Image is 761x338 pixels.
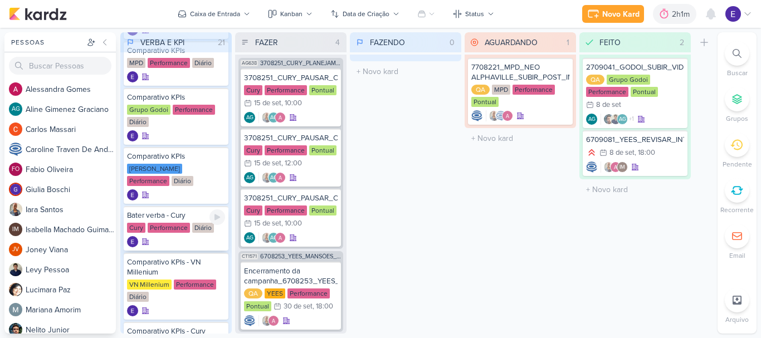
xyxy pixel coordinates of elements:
div: QA [471,85,490,95]
div: Colaboradores: Iara Santos, Alessandra Gomes, Isabella Machado Guimarães [601,161,628,173]
div: Prioridade Alta [586,147,597,158]
p: AG [270,236,277,241]
img: Iara Santos [261,232,272,243]
div: Criador(a): Caroline Traven De Andrade [471,110,482,121]
div: 2 [675,37,689,48]
img: Caroline Traven De Andrade [244,315,255,326]
span: 6708253_YEES_MANSÕES_SUBIR_PEÇAS_CAMPANHA [260,253,341,259]
div: Performance [265,85,307,95]
div: Colaboradores: Iara Santos, Aline Gimenez Graciano, Alessandra Gomes [258,112,286,123]
img: Alessandra Gomes [610,161,621,173]
div: QA [244,288,262,298]
div: Diário [192,58,214,68]
img: Caroline Traven De Andrade [586,161,597,173]
div: L e v y P e s s o a [26,264,116,276]
div: Pontual [631,87,658,97]
div: G i u l i a B o s c h i [26,184,116,195]
div: Ligar relógio [209,209,225,225]
div: Criador(a): Eduardo Quaresma [127,71,138,82]
div: M a r i a n a A m o r i m [26,304,116,316]
input: + Novo kard [467,130,574,146]
div: Performance [174,280,216,290]
div: 7708221_MPD_NEO ALPHAVILLE_SUBIR_POST_IMPULSIONAMENTO_META_ADS [471,62,569,82]
div: Performance [148,223,190,233]
img: Carlos Massari [9,123,22,136]
div: Aline Gimenez Graciano [244,172,255,183]
div: F a b i o O l i v e i r a [26,164,116,175]
div: MPD [127,58,145,68]
div: Colaboradores: Iara Santos, Aline Gimenez Graciano, Alessandra Gomes [258,172,286,183]
div: Criador(a): Eduardo Quaresma [127,305,138,316]
div: , 18:00 [313,303,333,310]
span: AG638 [241,60,258,66]
p: Email [729,251,745,261]
div: YEES [265,288,285,298]
div: 4 [331,37,344,48]
div: , 10:00 [281,220,302,227]
div: 0 [445,37,459,48]
div: Criador(a): Aline Gimenez Graciano [244,112,255,123]
div: Criador(a): Caroline Traven De Andrade [244,315,255,326]
div: Criador(a): Eduardo Quaresma [127,130,138,141]
div: Aline Gimenez Graciano [268,232,279,243]
div: Joney Viana [9,243,22,256]
img: Eduardo Quaresma [127,130,138,141]
div: 15 de set [254,220,281,227]
img: Eduardo Quaresma [127,236,138,247]
span: CT1571 [241,253,258,259]
button: Novo Kard [582,5,644,23]
p: AG [12,106,20,112]
div: Performance [148,58,190,68]
div: Aline Gimenez Graciano [268,112,279,123]
div: Pontual [309,85,336,95]
div: 2709041_GODOI_SUBIR_VIDEO_VITAL [586,62,684,72]
img: Alessandra Gomes [275,232,286,243]
div: N e l i t o J u n i o r [26,324,116,336]
img: Caroline Traven De Andrade [9,143,22,156]
div: Performance [586,87,628,97]
div: 8 de set [596,101,621,109]
div: Performance [173,105,215,115]
div: 3708251_CURY_PAUSAR_CAMPANHA_DIA"C"_TIKTOK [244,133,338,143]
p: AG [246,236,253,241]
img: Mariana Amorim [9,303,22,316]
div: Isabella Machado Guimarães [9,223,22,236]
div: 15 de set [254,100,281,107]
div: Comparativo KPIs [127,92,225,102]
img: Alessandra Gomes [9,82,22,96]
img: Iara Santos [261,112,272,123]
div: , 12:00 [281,160,302,167]
div: Grupo Godoi [127,105,170,115]
div: Bater verba - Cury [127,210,225,221]
p: FO [12,166,19,173]
img: Eduardo Quaresma [127,189,138,200]
div: Comparativo KPIs [127,151,225,161]
div: Diário [127,117,149,127]
p: Grupos [726,114,748,124]
img: Caroline Traven De Andrade [471,110,482,121]
p: IM [619,165,625,170]
div: 6709081_YEES_REVISAR_INTEGRAÇÃO_CV_META_GOOGLE [586,135,684,145]
div: Encerramento da campanha_6708253_YEES_MANSÕES_SUBIR_PEÇAS_CAMPANHA [244,266,338,286]
span: +1 [628,115,634,124]
div: Colaboradores: Iara Santos, Aline Gimenez Graciano, Alessandra Gomes [258,232,286,243]
div: Comparativo KPIs - VN Millenium [127,257,225,277]
div: Criador(a): Caroline Traven De Andrade [586,161,597,173]
div: Pontual [309,205,336,215]
div: 8 de set [609,149,635,156]
div: Cury [244,205,262,215]
div: , 18:00 [635,149,655,156]
img: Eduardo Quaresma [127,305,138,316]
div: Comparativo KPIs - Cury [127,326,225,336]
div: 21 [213,37,230,48]
div: Aline Gimenez Graciano [268,172,279,183]
p: Recorrente [720,205,754,215]
input: + Novo kard [352,63,459,80]
li: Ctrl + F [718,41,757,78]
img: Alessandra Gomes [268,315,279,326]
img: Iara Santos [9,203,22,216]
div: Cury [244,85,262,95]
div: Performance [265,145,307,155]
div: Diário [172,176,193,186]
div: , 10:00 [281,100,302,107]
